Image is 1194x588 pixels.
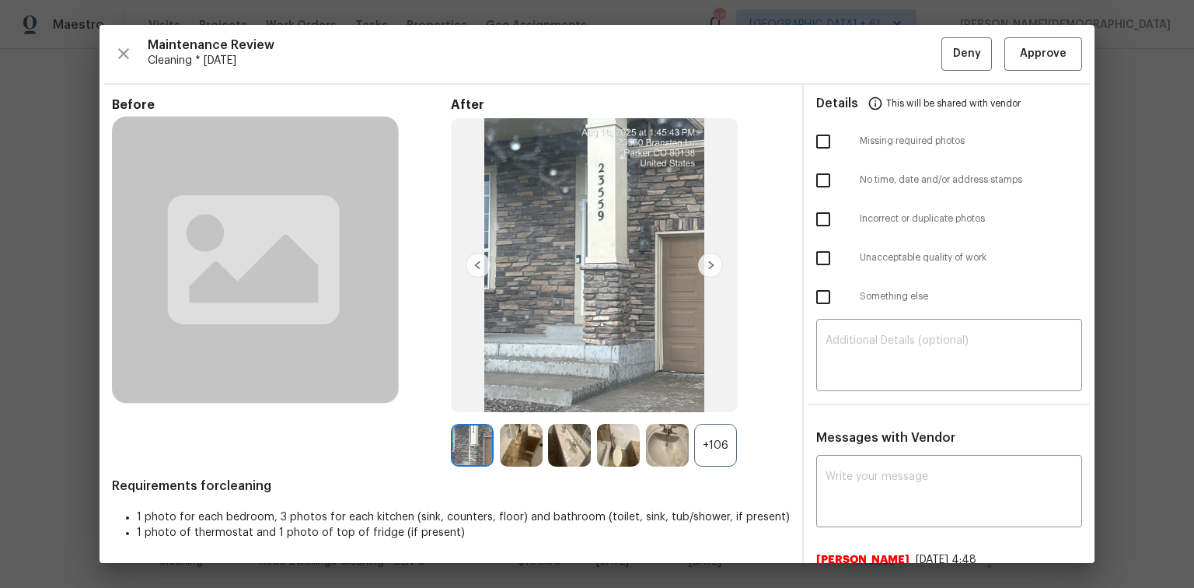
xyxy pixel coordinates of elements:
span: Unacceptable quality of work [860,251,1082,264]
span: After [451,97,790,113]
span: Deny [953,44,981,64]
div: Unacceptable quality of work [804,239,1094,278]
button: Deny [941,37,992,71]
span: [PERSON_NAME] [816,552,909,568]
span: Messages with Vendor [816,432,955,444]
li: 1 photo for each bedroom, 3 photos for each kitchen (sink, counters, floor) and bathroom (toilet,... [137,509,790,525]
span: Maintenance Review [148,37,941,53]
div: Incorrect or duplicate photos [804,200,1094,239]
span: Details [816,85,858,122]
li: 1 photo of thermostat and 1 photo of top of fridge (if present) [137,525,790,541]
span: This will be shared with vendor [886,85,1021,122]
span: [DATE] 4:48 [916,555,976,565]
span: Before [112,97,451,113]
span: Approve [1020,44,1067,64]
span: No time, date and/or address stamps [860,173,1082,187]
span: Cleaning * [DATE] [148,53,941,68]
div: No time, date and/or address stamps [804,161,1094,200]
div: Something else [804,278,1094,317]
button: Approve [1004,37,1082,71]
span: Missing required photos [860,135,1082,148]
span: Requirements for cleaning [112,478,790,494]
div: Missing required photos [804,122,1094,161]
img: left-chevron-button-url [466,253,491,278]
span: Something else [860,290,1082,303]
img: right-chevron-button-url [698,253,723,278]
div: +106 [694,424,737,467]
span: Incorrect or duplicate photos [860,212,1082,226]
